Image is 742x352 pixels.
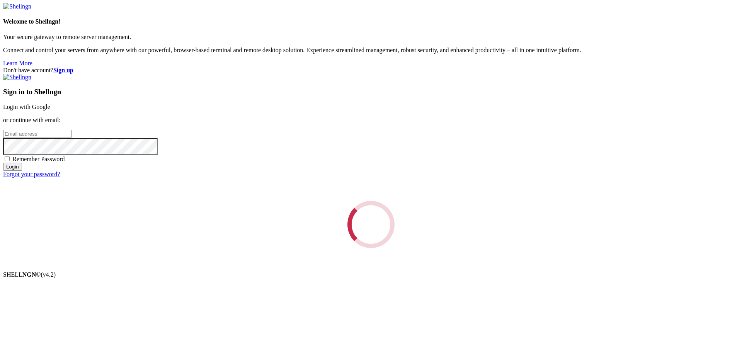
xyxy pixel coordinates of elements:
img: Shellngn [3,3,31,10]
b: NGN [22,271,36,278]
a: Learn More [3,60,32,66]
p: Your secure gateway to remote server management. [3,34,739,41]
img: Shellngn [3,74,31,81]
span: SHELL © [3,271,56,278]
a: Sign up [53,67,73,73]
h3: Sign in to Shellngn [3,88,739,96]
input: Email address [3,130,71,138]
a: Forgot your password? [3,171,60,177]
div: Don't have account? [3,67,739,74]
a: Login with Google [3,104,50,110]
p: or continue with email: [3,117,739,124]
span: 4.2.0 [41,271,56,278]
p: Connect and control your servers from anywhere with our powerful, browser-based terminal and remo... [3,47,739,54]
span: Remember Password [12,156,65,162]
input: Remember Password [5,156,10,161]
input: Login [3,163,22,171]
h4: Welcome to Shellngn! [3,18,739,25]
div: Loading... [339,192,403,257]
